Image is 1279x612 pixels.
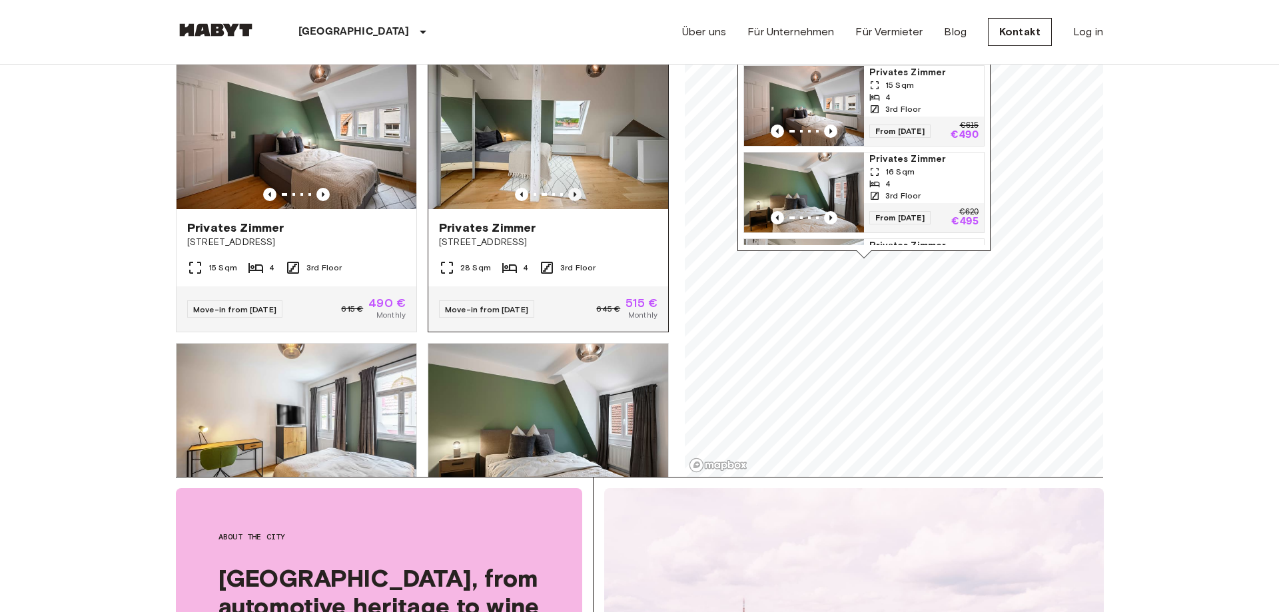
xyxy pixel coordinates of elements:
span: 645 € [596,303,620,315]
span: About the city [218,531,540,543]
img: Marketing picture of unit DE-09-014-003-04HF [744,239,864,319]
a: Mapbox logo [689,458,747,473]
a: Über uns [682,24,726,40]
img: Marketing picture of unit DE-09-014-001-03HF [177,344,416,503]
a: Blog [944,24,967,40]
span: 15 Sqm [209,262,237,274]
a: Kontakt [988,18,1052,46]
span: Move-in from [DATE] [445,304,528,314]
span: Privates Zimmer [869,239,979,252]
span: [STREET_ADDRESS] [187,236,406,249]
span: 3rd Floor [306,262,342,274]
span: 4 [269,262,274,274]
p: €615 [960,122,979,130]
span: Privates Zimmer [439,220,536,236]
span: 4 [885,178,891,190]
a: Marketing picture of unit DE-09-014-003-04HFPrevious imagePrevious imagePrivates Zimmer28 Sqm43rd... [743,238,985,320]
button: Previous image [824,211,837,224]
a: Marketing picture of unit DE-09-014-003-03HFPrevious imagePrevious imagePrivates Zimmer16 Sqm43rd... [743,152,985,233]
span: 3rd Floor [560,262,596,274]
button: Previous image [515,188,528,201]
span: Move-in from [DATE] [193,304,276,314]
span: 515 € [626,297,657,309]
span: From [DATE] [869,125,931,138]
a: Log in [1073,24,1103,40]
span: 4 [523,262,528,274]
button: Previous image [824,125,837,138]
span: From [DATE] [869,211,931,224]
a: Für Vermieter [855,24,923,40]
a: Marketing picture of unit DE-09-014-003-02HFPrevious imagePrevious imagePrivates Zimmer[STREET_AD... [176,49,417,332]
span: 490 € [368,297,406,309]
p: €620 [959,208,979,216]
span: Privates Zimmer [869,66,979,79]
button: Previous image [771,125,784,138]
span: 3rd Floor [885,103,921,115]
a: Marketing picture of unit DE-09-014-003-02HFPrevious imagePrevious imagePrivates Zimmer15 Sqm43rd... [743,65,985,147]
span: 28 Sqm [460,262,491,274]
button: Previous image [568,188,582,201]
img: Marketing picture of unit DE-09-014-003-02HF [177,49,416,209]
span: [STREET_ADDRESS] [439,236,657,249]
span: 615 € [341,303,363,315]
span: Monthly [376,309,406,321]
span: Monthly [628,309,657,321]
img: Marketing picture of unit DE-09-014-003-04HF [428,49,668,209]
img: Habyt [176,23,256,37]
span: 3rd Floor [885,190,921,202]
p: [GEOGRAPHIC_DATA] [298,24,410,40]
span: 16 Sqm [885,166,915,178]
a: Für Unternehmen [747,24,834,40]
p: €490 [951,130,979,141]
button: Previous image [263,188,276,201]
img: Marketing picture of unit DE-09-014-003-03HF [428,344,668,503]
img: Marketing picture of unit DE-09-014-003-02HF [744,66,864,146]
span: 15 Sqm [885,79,914,91]
button: Previous image [771,211,784,224]
span: Privates Zimmer [187,220,284,236]
a: Marketing picture of unit DE-09-014-003-04HFMarketing picture of unit DE-09-014-003-04HFPrevious ... [428,49,669,332]
span: Privates Zimmer [869,153,979,166]
p: €495 [951,216,979,227]
button: Previous image [316,188,330,201]
img: Marketing picture of unit DE-09-014-003-03HF [744,153,864,232]
span: 4 [885,91,891,103]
